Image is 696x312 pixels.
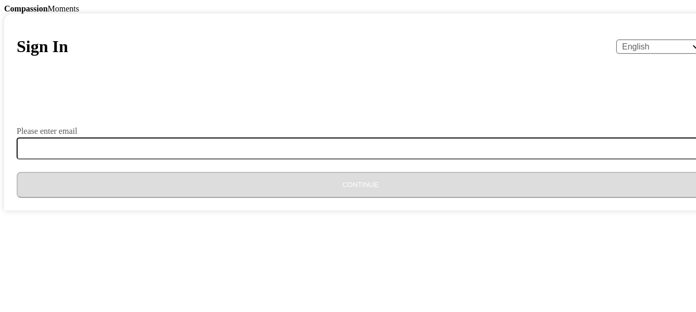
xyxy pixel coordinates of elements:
label: Please enter email [17,127,77,135]
div: Moments [4,4,692,14]
b: Compassion [4,4,48,13]
h1: Sign In [17,37,68,56]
